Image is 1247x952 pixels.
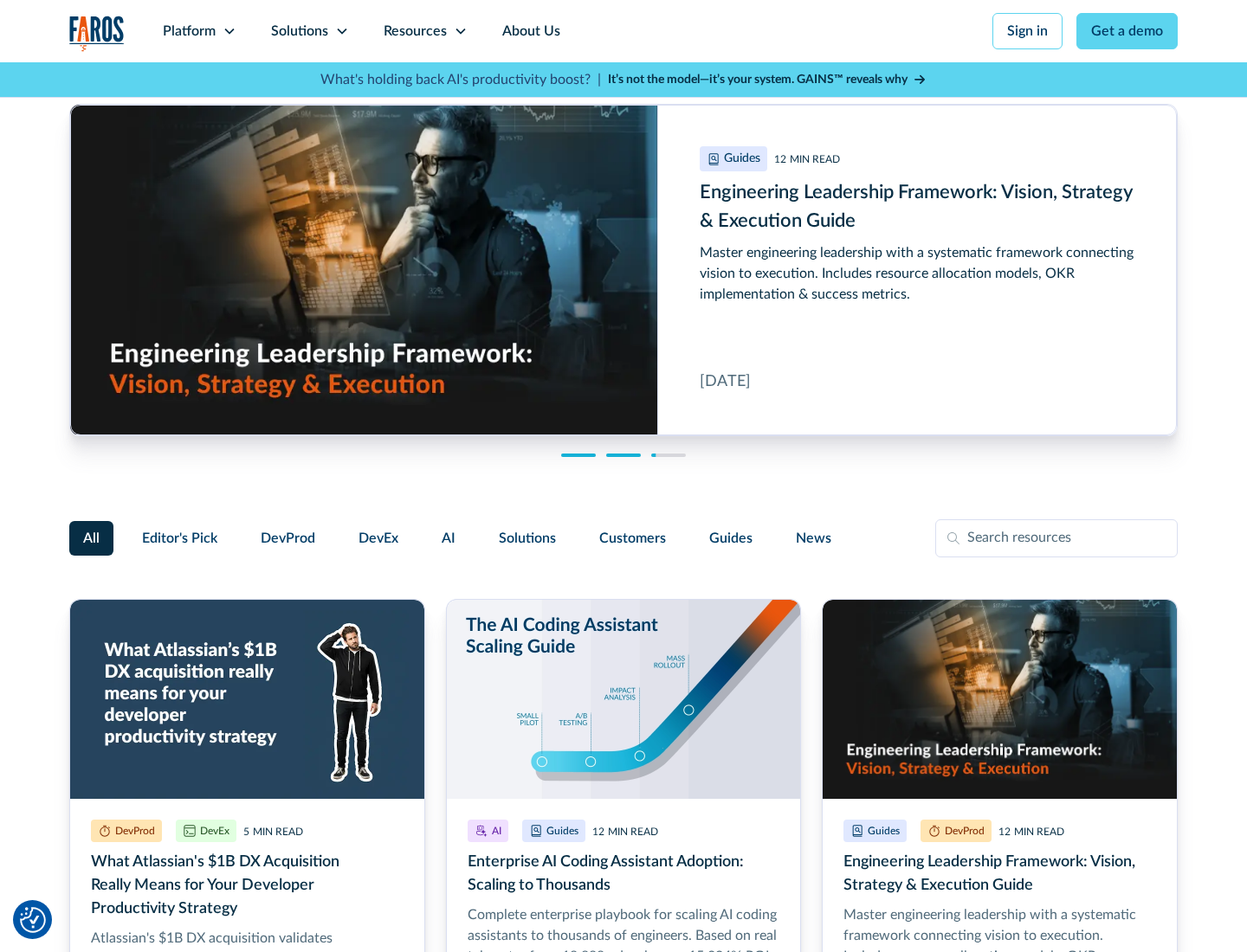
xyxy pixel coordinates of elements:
span: All [83,528,100,549]
img: Illustration of hockey stick-like scaling from pilot to mass rollout [447,600,801,799]
span: DevProd [261,528,315,549]
button: Cookie Settings [20,907,46,933]
span: Solutions [499,528,556,549]
a: Get a demo [1076,13,1178,49]
a: Sign in [992,13,1063,49]
span: Customers [599,528,666,549]
img: Realistic image of an engineering leader at work [70,105,657,434]
span: Editor's Pick [142,528,217,549]
a: Engineering Leadership Framework: Vision, Strategy & Execution Guide [70,105,1177,435]
a: home [69,16,125,51]
img: Logo of the analytics and reporting company Faros. [69,16,125,51]
span: DevEx [359,528,398,549]
span: News [796,528,831,549]
div: Resources [384,21,447,42]
span: AI [442,528,456,549]
form: Filter Form [69,519,1178,557]
span: Guides [709,528,753,549]
strong: It’s not the model—it’s your system. GAINS™ reveals why [608,74,908,86]
input: Search resources [935,519,1178,557]
p: What's holding back AI's productivity boost? | [320,69,601,90]
img: Realistic image of an engineering leader at work [823,600,1177,799]
img: Developer scratching his head on a blue background [70,600,424,799]
div: cms-link [70,105,1177,435]
div: Platform [163,21,216,42]
a: It’s not the model—it’s your system. GAINS™ reveals why [608,71,927,89]
img: Revisit consent button [20,907,46,933]
div: Solutions [271,21,328,42]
